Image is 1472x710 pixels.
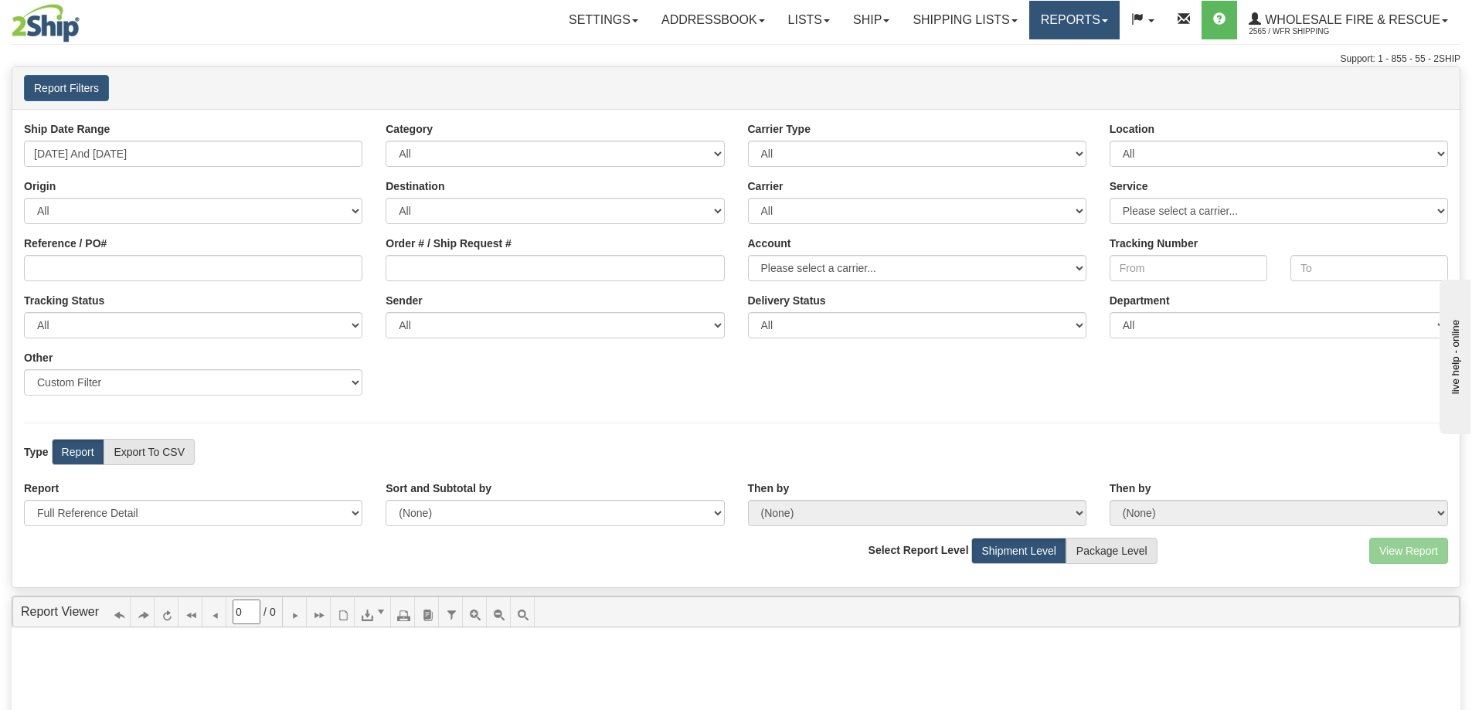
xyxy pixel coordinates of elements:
span: 2565 / WFR Shipping [1249,24,1365,39]
span: / [263,604,267,620]
label: Shipment Level [971,538,1066,564]
label: Carrier Type [748,121,811,137]
iframe: chat widget [1436,276,1470,433]
label: Location [1110,121,1154,137]
img: logo2565.jpg [12,4,80,42]
label: Account [748,236,791,251]
select: Please ensure data set in report has been RECENTLY tracked from your Shipment History [748,312,1086,338]
span: 0 [270,604,276,620]
button: Report Filters [24,75,109,101]
label: Service [1110,178,1148,194]
input: From [1110,255,1267,281]
label: Sort and Subtotal by [386,481,491,496]
a: Shipping lists [901,1,1028,39]
label: Type [24,444,49,460]
label: Carrier [748,178,784,194]
label: Please ensure data set in report has been RECENTLY tracked from your Shipment History [748,293,826,308]
a: Addressbook [650,1,777,39]
label: Category [386,121,433,137]
a: Reports [1029,1,1120,39]
a: Ship [841,1,901,39]
label: Package Level [1066,538,1158,564]
a: Lists [777,1,841,39]
label: Destination [386,178,444,194]
label: Then by [748,481,790,496]
label: Export To CSV [104,439,195,465]
span: WHOLESALE FIRE & RESCUE [1261,13,1440,26]
label: Select Report Level [869,542,969,558]
label: Sender [386,293,422,308]
a: Report Viewer [21,605,99,618]
label: Department [1110,293,1170,308]
label: Tracking Status [24,293,104,308]
label: Other [24,350,53,365]
label: Origin [24,178,56,194]
div: Support: 1 - 855 - 55 - 2SHIP [12,53,1460,66]
input: To [1290,255,1448,281]
a: WHOLESALE FIRE & RESCUE 2565 / WFR Shipping [1237,1,1460,39]
label: Tracking Number [1110,236,1198,251]
label: Ship Date Range [24,121,110,137]
label: Order # / Ship Request # [386,236,512,251]
label: Report [24,481,59,496]
div: live help - online [12,13,143,25]
label: Reference / PO# [24,236,107,251]
label: Report [52,439,104,465]
button: View Report [1369,538,1448,564]
a: Settings [557,1,650,39]
label: Then by [1110,481,1151,496]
